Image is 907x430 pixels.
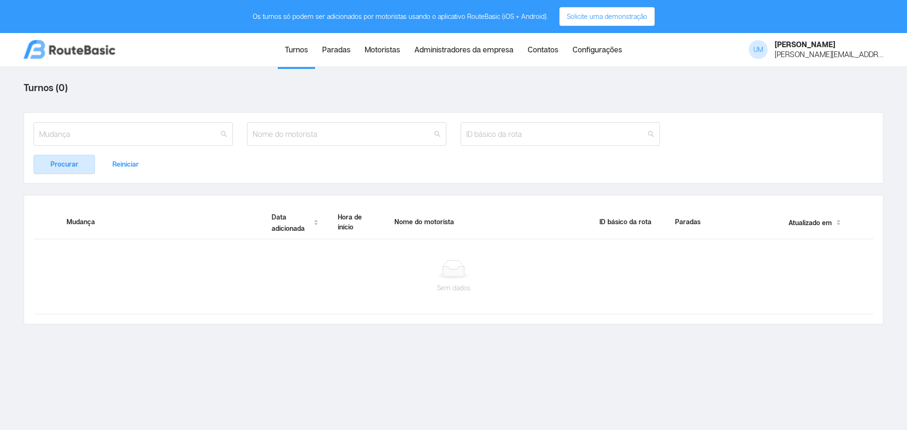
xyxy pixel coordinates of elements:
input: ID básico da rota [461,122,660,146]
font: Atualizado em [788,219,832,227]
a: Contatos [521,34,565,67]
i: ícone: pesquisa [648,131,654,137]
input: Mudança [34,122,233,146]
button: Procurar [34,155,95,174]
font: Paradas [675,218,701,226]
i: ícone: cursor para baixo [314,221,319,224]
i: ícone: cursor para baixo [836,221,841,224]
font: Administradores da empresa [414,45,513,54]
font: ID básico da rota [599,218,651,226]
a: Administradores da empresa [407,34,521,67]
a: Turnos [278,34,315,67]
font: Nome do motorista [394,218,454,226]
font: Os turnos só podem ser adicionados por motoristas usando o aplicativo RouteBasic (iOS + Android). [253,12,548,20]
i: ícone: sinal de intercalação [314,218,319,221]
font: Sem dados [437,284,471,292]
font: Configurações [573,45,622,54]
font: Paradas [322,45,351,54]
div: [PERSON_NAME] [775,41,883,49]
font: 0 [59,82,65,93]
i: ícone: pesquisa [434,131,441,137]
i: ícone: pesquisa [221,131,227,137]
div: Organizar [313,218,319,225]
a: Motoristas [358,34,407,67]
img: logo.png [24,40,115,59]
font: Hora de início [338,213,362,231]
a: Paradas [315,34,358,67]
input: Nome do motorista [247,122,446,146]
font: Contatos [528,45,558,54]
i: ícone: sinal de intercalação [836,218,841,221]
font: UM [753,45,763,53]
button: Reiniciar [95,155,156,174]
font: Motoristas [365,45,400,54]
div: Organizar [836,218,841,225]
a: Configurações [565,34,629,67]
button: Solicite uma demonstração [559,7,655,26]
font: Turnos [285,45,308,54]
font: Mudança [67,218,95,226]
font: Turnos ( [24,82,59,93]
font: ) [65,82,68,93]
font: Data adicionada [272,213,305,232]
